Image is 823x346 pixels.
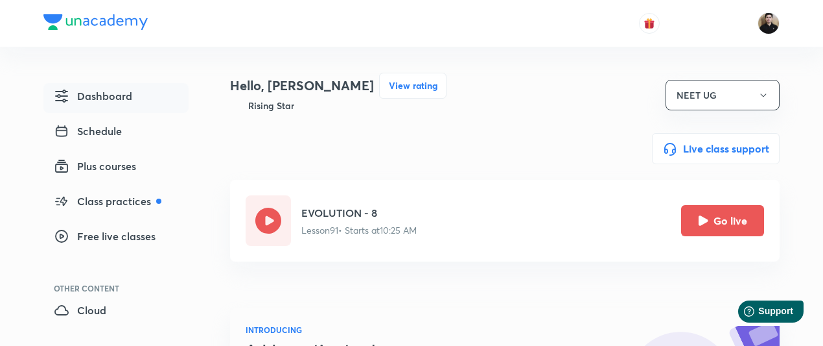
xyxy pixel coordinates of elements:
span: Dashboard [54,88,132,104]
span: Cloud [54,303,106,318]
img: Maneesh Kumar Sharma [758,12,780,34]
p: Lesson 91 • Starts at 10:25 AM [301,223,417,237]
div: Other Content [54,284,189,292]
span: Free live classes [54,229,156,244]
button: NEET UG [666,80,780,110]
a: Cloud [43,297,189,327]
button: View rating [379,73,446,99]
h6: INTRODUCING [246,324,516,336]
span: Plus courses [54,158,136,174]
a: Schedule [43,118,189,148]
button: Go live [681,205,764,236]
h6: Rising Star [248,99,294,112]
a: Class practices [43,188,189,218]
img: Badge [230,99,243,112]
a: Free live classes [43,223,189,253]
span: Class practices [54,193,161,209]
iframe: Help widget launcher [708,295,809,332]
img: avatar [643,18,655,29]
button: avatar [639,13,660,34]
a: Plus courses [43,153,189,183]
img: Company Logo [43,14,148,30]
h5: EVOLUTION - 8 [301,205,417,221]
a: Dashboard [43,83,189,113]
button: Live class support [652,133,780,164]
h4: Hello, [PERSON_NAME] [230,76,374,95]
span: Schedule [54,123,122,139]
a: Company Logo [43,14,148,33]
